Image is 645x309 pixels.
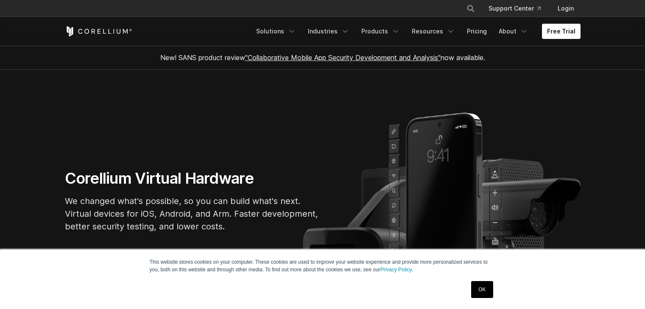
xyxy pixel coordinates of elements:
[150,258,496,273] p: This website stores cookies on your computer. These cookies are used to improve your website expe...
[542,24,581,39] a: Free Trial
[303,24,355,39] a: Industries
[462,24,492,39] a: Pricing
[380,267,413,273] a: Privacy Policy.
[245,53,441,62] a: "Collaborative Mobile App Security Development and Analysis"
[463,1,478,16] button: Search
[456,1,581,16] div: Navigation Menu
[482,1,547,16] a: Support Center
[65,195,319,233] p: We changed what's possible, so you can build what's next. Virtual devices for iOS, Android, and A...
[551,1,581,16] a: Login
[251,24,581,39] div: Navigation Menu
[251,24,301,39] a: Solutions
[494,24,533,39] a: About
[65,169,319,188] h1: Corellium Virtual Hardware
[65,26,132,36] a: Corellium Home
[160,53,485,62] span: New! SANS product review now available.
[356,24,405,39] a: Products
[471,281,493,298] a: OK
[407,24,460,39] a: Resources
